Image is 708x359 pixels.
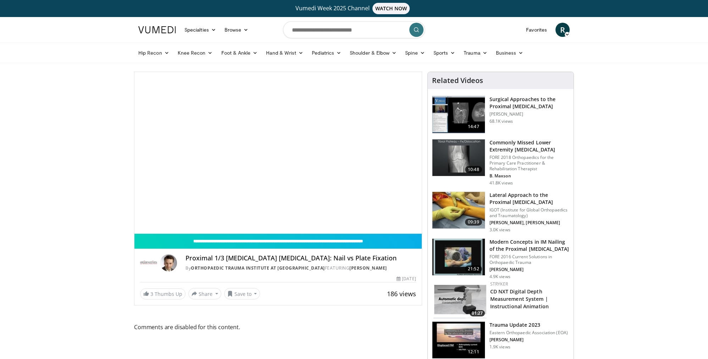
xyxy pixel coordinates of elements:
[489,192,569,206] h3: Lateral Approach to the Proximal [MEDICAL_DATA]
[180,23,220,37] a: Specialties
[465,348,482,355] span: 12:11
[349,265,387,271] a: [PERSON_NAME]
[150,291,153,297] span: 3
[489,96,569,110] h3: Surgical Approaches to the Proximal [MEDICAL_DATA]
[308,46,345,60] a: Pediatrics
[489,254,569,265] p: FORE 2016 Current Solutions in Orthopaedic Trauma
[465,166,482,173] span: 10:48
[140,288,186,299] a: 3 Thumbs Up
[490,281,508,287] a: Stryker
[432,321,569,359] a: 12:11 Trauma Update 2023 Eastern Orthopaedic Association (EOA) [PERSON_NAME] 1.9K views
[173,46,217,60] a: Knee Recon
[465,219,482,226] span: 09:39
[262,46,308,60] a: Hand & Wrist
[397,276,416,282] div: [DATE]
[186,265,416,271] div: By FEATURING
[465,265,482,272] span: 21:52
[160,254,177,271] img: Avatar
[489,173,569,179] p: B. Maxson
[489,267,569,272] p: [PERSON_NAME]
[489,118,513,124] p: 68.1K views
[429,46,460,60] a: Sports
[188,288,221,299] button: Share
[489,227,510,233] p: 3.0K views
[489,337,568,343] p: [PERSON_NAME]
[432,322,485,359] img: 9d8fa158-8430-4cd3-8233-a15ec9665979.150x105_q85_crop-smart_upscale.jpg
[489,180,513,186] p: 41.8K views
[432,76,483,85] h4: Related Videos
[489,321,568,328] h3: Trauma Update 2023
[433,281,487,318] a: 01:27
[217,46,262,60] a: Foot & Ankle
[555,23,570,37] a: R
[522,23,551,37] a: Favorites
[345,46,401,60] a: Shoulder & Elbow
[432,239,485,276] img: 1fb703c2-2b91-4444-83ea-3edebb1c3230.150x105_q85_crop-smart_upscale.jpg
[140,254,157,271] img: Orthopaedic Trauma Institute at UCSF
[432,238,569,280] a: 21:52 Modern Concepts in IM Nailing of the Proximal [MEDICAL_DATA] FORE 2016 Current Solutions in...
[489,111,569,117] p: [PERSON_NAME]
[191,265,325,271] a: Orthopaedic Trauma Institute at [GEOGRAPHIC_DATA]
[465,123,482,130] span: 14:47
[283,21,425,38] input: Search topics, interventions
[489,139,569,153] h3: Commonly Missed Lower Extremity [MEDICAL_DATA]
[432,139,569,186] a: 10:48 Commonly Missed Lower Extremity [MEDICAL_DATA] FORE 2018 Orthopaedics for the Primary Care ...
[432,192,569,233] a: 09:39 Lateral Approach to the Proximal [MEDICAL_DATA] IGOT (Institute for Global Orthopaedics and...
[433,281,487,318] img: 8ad74f35-5942-45e5-a82f-ce2606f09e05.150x105_q85_crop-smart_upscale.jpg
[387,289,416,298] span: 186 views
[489,238,569,253] h3: Modern Concepts in IM Nailing of the Proximal [MEDICAL_DATA]
[489,274,510,280] p: 4.9K views
[134,72,422,234] video-js: Video Player
[490,288,549,310] a: CD NXT Digital Depth Measurement System | Instructional Animation
[134,322,422,332] span: Comments are disabled for this content.
[186,254,416,262] h4: Proximal 1/3 [MEDICAL_DATA] [MEDICAL_DATA]: Nail vs Plate Fixation
[432,139,485,176] img: 4aa379b6-386c-4fb5-93ee-de5617843a87.150x105_q85_crop-smart_upscale.jpg
[432,96,485,133] img: DA_UIUPltOAJ8wcH4xMDoxOjB1O8AjAz.150x105_q85_crop-smart_upscale.jpg
[134,46,173,60] a: Hip Recon
[139,3,569,14] a: Vumedi Week 2025 ChannelWATCH NOW
[432,96,569,133] a: 14:47 Surgical Approaches to the Proximal [MEDICAL_DATA] [PERSON_NAME] 68.1K views
[489,155,569,172] p: FORE 2018 Orthopaedics for the Primary Care Practitioner & Rehabilitation Therapist
[489,220,569,226] p: [PERSON_NAME], [PERSON_NAME]
[432,192,485,229] img: 71b170d5-20fa-4882-9be0-b3d52bbbfa9a.150x105_q85_crop-smart_upscale.jpg
[401,46,429,60] a: Spine
[138,26,176,33] img: VuMedi Logo
[224,288,260,299] button: Save to
[470,310,485,316] span: 01:27
[489,330,568,336] p: Eastern Orthopaedic Association (EOA)
[372,3,410,14] span: WATCH NOW
[492,46,528,60] a: Business
[220,23,253,37] a: Browse
[459,46,492,60] a: Trauma
[489,344,510,350] p: 1.9K views
[489,207,569,219] p: IGOT (Institute for Global Orthopaedics and Traumatology)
